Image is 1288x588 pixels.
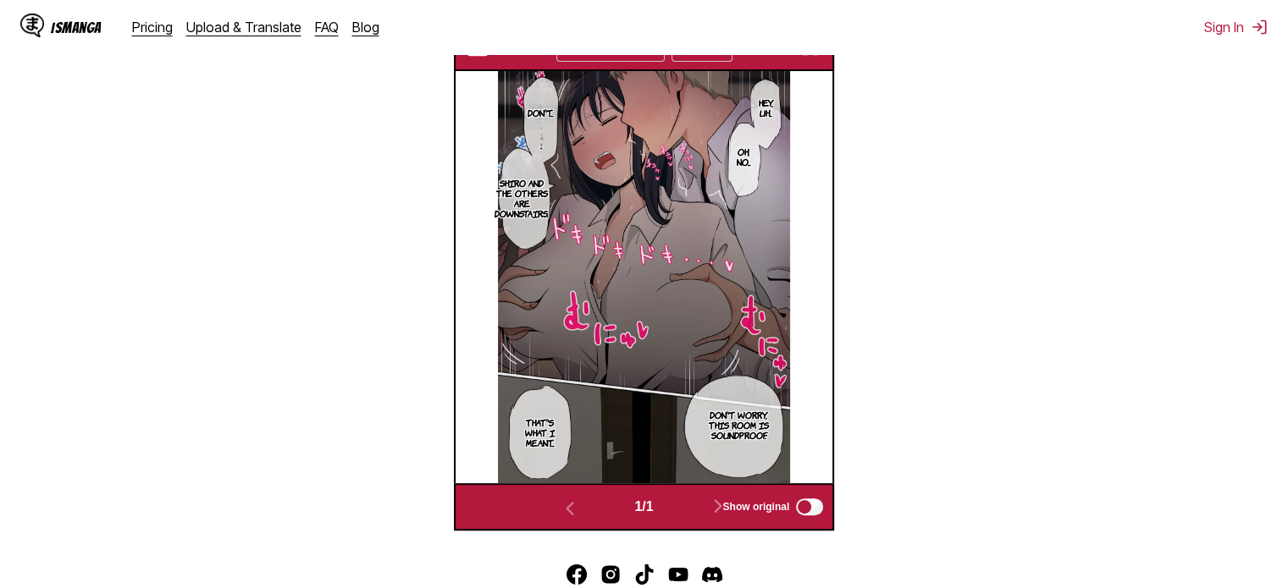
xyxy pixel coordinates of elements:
[697,406,781,443] p: Don't worry, this room is soundproof.
[722,501,789,513] span: Show original
[634,564,655,585] a: TikTok
[600,564,621,585] img: IsManga Instagram
[513,414,567,451] p: That's what I meant...
[186,19,301,36] a: Upload & Translate
[20,14,132,41] a: IsManga LogoIsManga
[498,71,789,483] img: Manga Panel
[567,564,587,585] a: Facebook
[634,564,655,585] img: IsManga TikTok
[702,564,722,585] a: Discord
[668,564,688,585] img: IsManga YouTube
[315,19,339,36] a: FAQ
[567,564,587,585] img: IsManga Facebook
[524,104,557,121] p: Don't...
[491,174,552,222] p: Shiro and the others are downstairs.
[1204,19,1268,36] button: Sign In
[753,94,780,121] p: Hey, uh...
[20,14,44,37] img: IsManga Logo
[668,564,688,585] a: Youtube
[702,564,722,585] img: IsManga Discord
[708,496,728,516] img: Next page
[600,564,621,585] a: Instagram
[1251,19,1268,36] img: Sign out
[634,499,653,514] span: 1 / 1
[51,19,102,36] div: IsManga
[132,19,173,36] a: Pricing
[796,498,823,515] input: Show original
[352,19,379,36] a: Blog
[730,143,758,170] p: Oh, no...
[560,498,580,519] img: Previous page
